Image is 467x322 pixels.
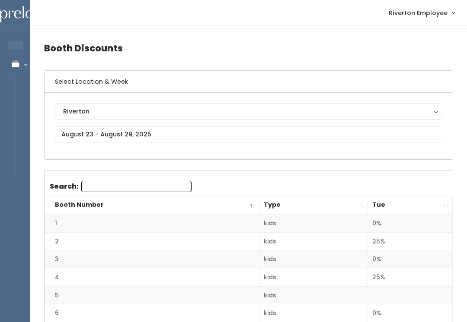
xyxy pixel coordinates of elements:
[55,103,442,120] button: Riverton
[368,268,453,287] td: 25%
[81,181,192,192] input: Search:
[45,71,453,93] h6: Select Location & Week
[63,107,434,116] div: Riverton
[368,250,453,268] td: 0%
[259,286,368,304] td: kids
[380,3,464,22] a: Riverton Employee
[45,214,259,232] td: 1
[45,250,259,268] td: 3
[55,126,442,142] input: August 23 - August 29, 2025
[259,196,368,215] th: Type: activate to sort column ascending
[389,8,448,18] span: Riverton Employee
[259,250,368,268] td: kids
[368,232,453,250] td: 25%
[259,214,368,232] td: kids
[44,36,453,60] h4: Booth Discounts
[45,268,259,287] td: 4
[259,268,368,287] td: kids
[45,196,259,215] th: Booth Number: activate to sort column descending
[45,286,259,304] td: 5
[50,181,192,192] label: Search:
[259,232,368,250] td: kids
[45,232,259,250] td: 2
[368,196,453,215] th: Tue: activate to sort column ascending
[368,214,453,232] td: 0%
